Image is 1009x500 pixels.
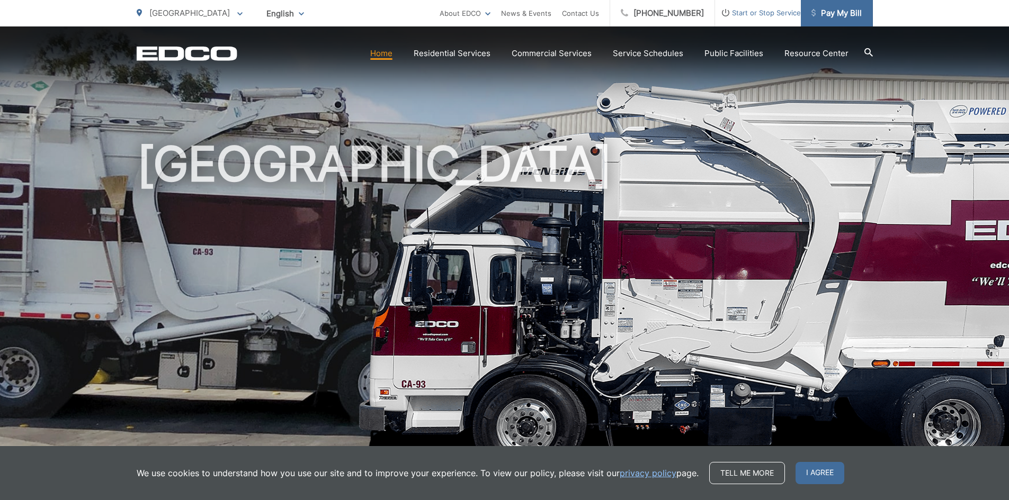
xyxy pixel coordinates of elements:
[501,7,551,20] a: News & Events
[370,47,392,60] a: Home
[137,467,699,479] p: We use cookies to understand how you use our site and to improve your experience. To view our pol...
[258,4,312,23] span: English
[137,138,873,472] h1: [GEOGRAPHIC_DATA]
[440,7,490,20] a: About EDCO
[796,462,844,484] span: I agree
[704,47,763,60] a: Public Facilities
[414,47,490,60] a: Residential Services
[784,47,849,60] a: Resource Center
[811,7,862,20] span: Pay My Bill
[149,8,230,18] span: [GEOGRAPHIC_DATA]
[709,462,785,484] a: Tell me more
[613,47,683,60] a: Service Schedules
[562,7,599,20] a: Contact Us
[620,467,676,479] a: privacy policy
[512,47,592,60] a: Commercial Services
[137,46,237,61] a: EDCD logo. Return to the homepage.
